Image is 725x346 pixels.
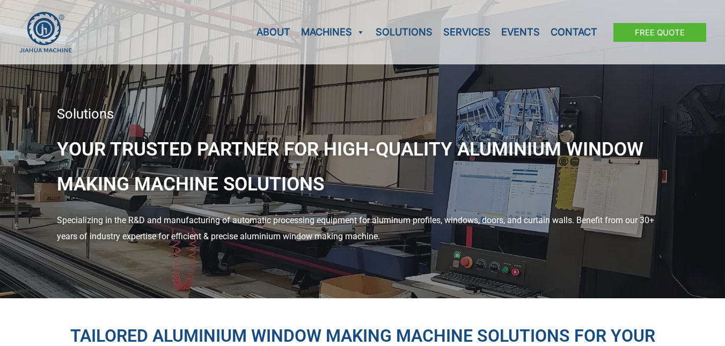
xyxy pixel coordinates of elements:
div: Specializing in the R&D and manufacturing of automatic processing equipment for aluminum profiles... [57,212,669,244]
img: JH Aluminium Window & Door Processing Machines [19,11,72,53]
h1: Your Trusted Partner for High-Quality Aluminium Window Making Machine Solutions [57,132,669,202]
a: Free Quote [613,23,706,42]
div: Solutions [57,107,669,121]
